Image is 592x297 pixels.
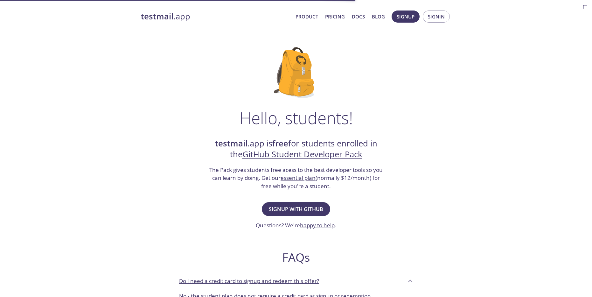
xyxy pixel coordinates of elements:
h2: .app is for students enrolled in the [209,138,384,160]
a: GitHub Student Developer Pack [242,149,362,160]
a: testmail.app [141,11,290,22]
h3: Questions? We're . [256,221,336,230]
h3: The Pack gives students free acess to the best developer tools so you can learn by doing. Get our... [209,166,384,190]
h2: FAQs [174,250,418,265]
div: Do I need a credit card to signup and redeem this offer? [174,272,418,289]
p: Do I need a credit card to signup and redeem this offer? [179,277,319,285]
strong: testmail [141,11,173,22]
button: Signup [392,11,420,23]
span: Signin [428,12,445,21]
button: Signin [423,11,450,23]
h1: Hello, students! [240,108,353,127]
a: Product [296,12,318,21]
button: Signup with GitHub [262,202,330,216]
a: happy to help [300,222,335,229]
img: github-student-backpack.png [274,47,318,98]
span: Signup [397,12,414,21]
span: Signup with GitHub [269,205,323,214]
a: Blog [372,12,385,21]
a: Pricing [325,12,345,21]
strong: testmail [215,138,247,149]
a: Docs [352,12,365,21]
strong: free [272,138,288,149]
a: essential plan [281,174,316,181]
